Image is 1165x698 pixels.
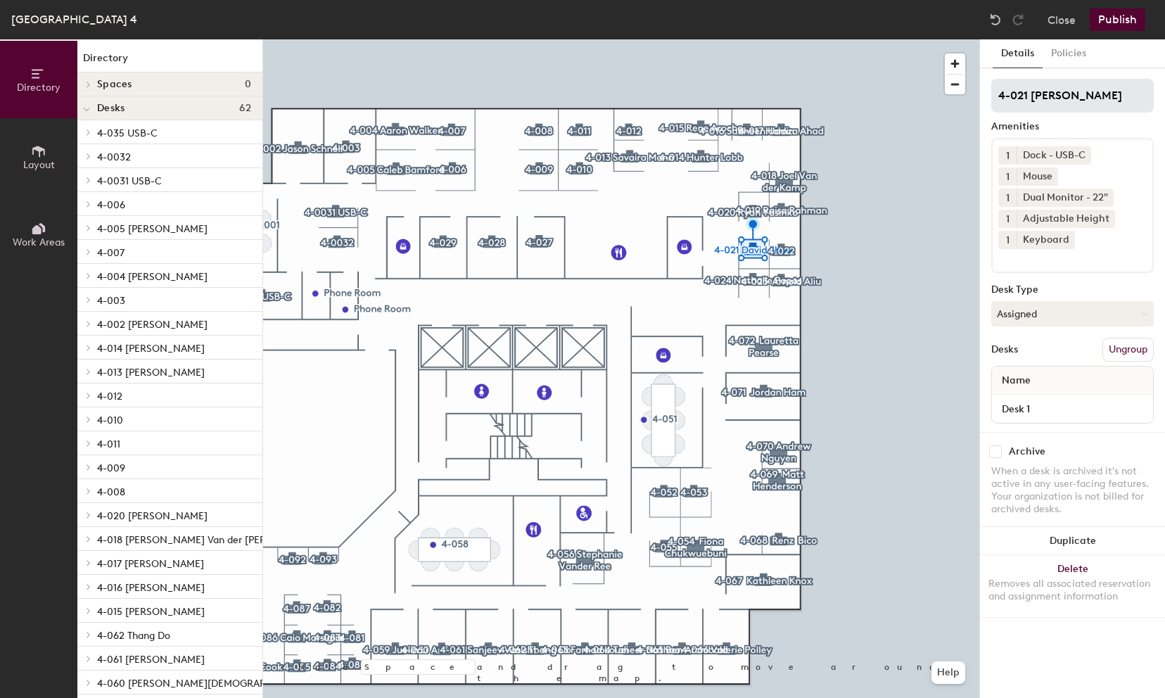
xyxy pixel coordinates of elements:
[995,368,1038,393] span: Name
[97,247,125,259] span: 4-007
[11,11,137,28] div: [GEOGRAPHIC_DATA] 4
[991,301,1154,326] button: Assigned
[1006,212,1010,227] span: 1
[1006,170,1010,184] span: 1
[13,236,65,248] span: Work Areas
[97,462,125,474] span: 4-009
[991,284,1154,296] div: Desk Type
[988,578,1157,603] div: Removes all associated reservation and assignment information
[77,51,262,72] h1: Directory
[97,151,131,163] span: 4-0032
[97,367,205,379] span: 4-013 [PERSON_NAME]
[23,159,55,171] span: Layout
[1006,148,1010,163] span: 1
[239,103,251,114] span: 62
[998,146,1017,165] button: 1
[245,79,251,90] span: 0
[97,343,205,355] span: 4-014 [PERSON_NAME]
[97,79,132,90] span: Spaces
[988,13,1002,27] img: Undo
[980,555,1165,617] button: DeleteRemoves all associated reservation and assignment information
[995,399,1150,419] input: Unnamed desk
[97,558,204,570] span: 4-017 [PERSON_NAME]
[998,189,1017,207] button: 1
[1017,231,1075,249] div: Keyboard
[97,510,208,522] span: 4-020 [PERSON_NAME]
[97,654,205,666] span: 4-061 [PERSON_NAME]
[97,127,158,139] span: 4-035 USB-C
[1009,446,1045,457] div: Archive
[97,319,208,331] span: 4-002 [PERSON_NAME]
[980,527,1165,555] button: Duplicate
[97,630,170,642] span: 4-062 Thang Do
[1090,8,1145,31] button: Publish
[993,39,1043,68] button: Details
[1006,233,1010,248] span: 1
[97,582,205,594] span: 4-016 [PERSON_NAME]
[1048,8,1076,31] button: Close
[1017,210,1115,228] div: Adjustable Height
[97,103,125,114] span: Desks
[97,438,120,450] span: 4-011
[97,223,208,235] span: 4-005 [PERSON_NAME]
[17,82,61,94] span: Directory
[1017,167,1058,186] div: Mouse
[998,231,1017,249] button: 1
[1017,146,1091,165] div: Dock - USB-C
[97,486,125,498] span: 4-008
[97,271,208,283] span: 4-004 [PERSON_NAME]
[991,121,1154,132] div: Amenities
[991,344,1018,355] div: Desks
[998,167,1017,186] button: 1
[97,678,315,690] span: 4-060 [PERSON_NAME][DEMOGRAPHIC_DATA]
[998,210,1017,228] button: 1
[97,391,122,402] span: 4-012
[1102,338,1154,362] button: Ungroup
[97,175,162,187] span: 4-0031 USB-C
[1006,191,1010,205] span: 1
[97,295,125,307] span: 4-003
[1017,189,1114,207] div: Dual Monitor - 22"
[97,199,125,211] span: 4-006
[97,534,324,546] span: 4-018 [PERSON_NAME] Van der [PERSON_NAME]
[1011,13,1025,27] img: Redo
[97,606,205,618] span: 4-015 [PERSON_NAME]
[1043,39,1095,68] button: Policies
[931,661,965,684] button: Help
[991,465,1154,516] div: When a desk is archived it's not active in any user-facing features. Your organization is not bil...
[97,414,123,426] span: 4-010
